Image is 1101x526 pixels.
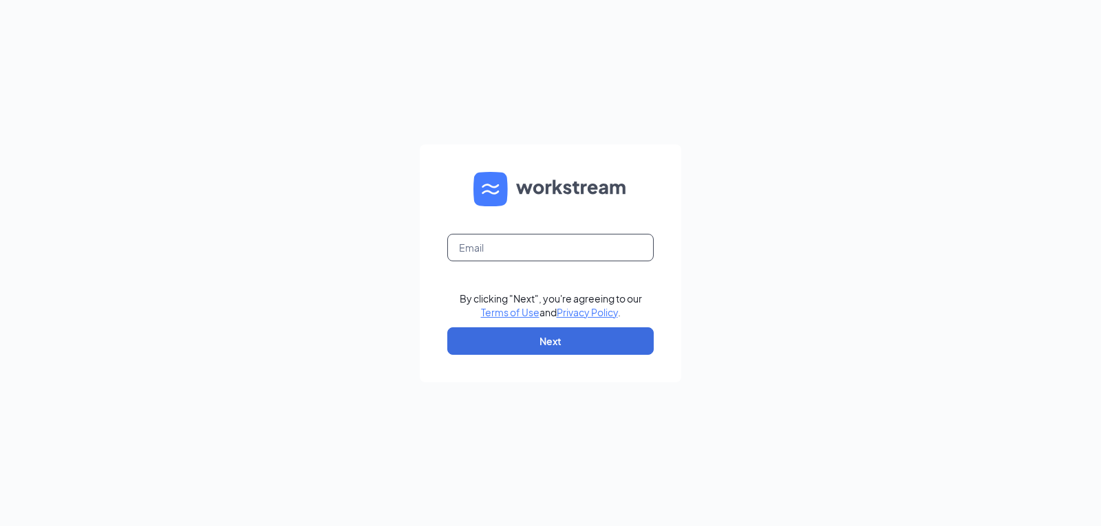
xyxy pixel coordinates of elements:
input: Email [447,234,654,261]
div: By clicking "Next", you're agreeing to our and . [460,292,642,319]
button: Next [447,327,654,355]
a: Terms of Use [481,306,539,318]
a: Privacy Policy [557,306,618,318]
img: WS logo and Workstream text [473,172,628,206]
